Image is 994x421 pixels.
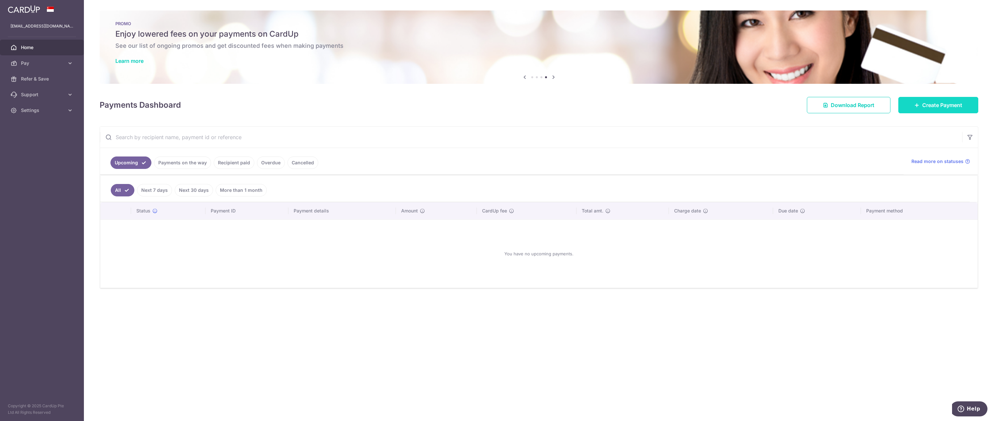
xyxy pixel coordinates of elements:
[205,202,288,219] th: Payment ID
[214,156,254,169] a: Recipient paid
[257,156,285,169] a: Overdue
[21,91,64,98] span: Support
[115,21,963,26] p: PROMO
[287,156,318,169] a: Cancelled
[136,208,150,214] span: Status
[10,23,73,29] p: [EMAIL_ADDRESS][DOMAIN_NAME]
[778,208,798,214] span: Due date
[111,184,134,196] a: All
[110,156,151,169] a: Upcoming
[21,76,64,82] span: Refer & Save
[674,208,701,214] span: Charge date
[108,225,970,283] div: You have no upcoming payments.
[401,208,418,214] span: Amount
[898,97,978,113] a: Create Payment
[100,10,978,84] img: Latest Promos banner
[154,156,211,169] a: Payments on the way
[100,127,962,148] input: Search by recipient name, payment id or reference
[911,158,964,165] span: Read more on statuses
[115,58,144,64] a: Learn more
[100,99,181,111] h4: Payments Dashboard
[922,101,962,109] span: Create Payment
[115,29,963,39] h5: Enjoy lowered fees on your payments on CardUp
[216,184,267,196] a: More than 1 month
[288,202,396,219] th: Payment details
[21,107,64,114] span: Settings
[175,184,213,196] a: Next 30 days
[831,101,874,109] span: Download Report
[21,44,64,51] span: Home
[911,158,970,165] a: Read more on statuses
[861,202,978,219] th: Payment method
[807,97,890,113] a: Download Report
[115,42,963,50] h6: See our list of ongoing promos and get discounted fees when making payments
[8,5,40,13] img: CardUp
[137,184,172,196] a: Next 7 days
[482,208,507,214] span: CardUp fee
[952,401,987,418] iframe: Opens a widget where you can find more information
[582,208,603,214] span: Total amt.
[21,60,64,66] span: Pay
